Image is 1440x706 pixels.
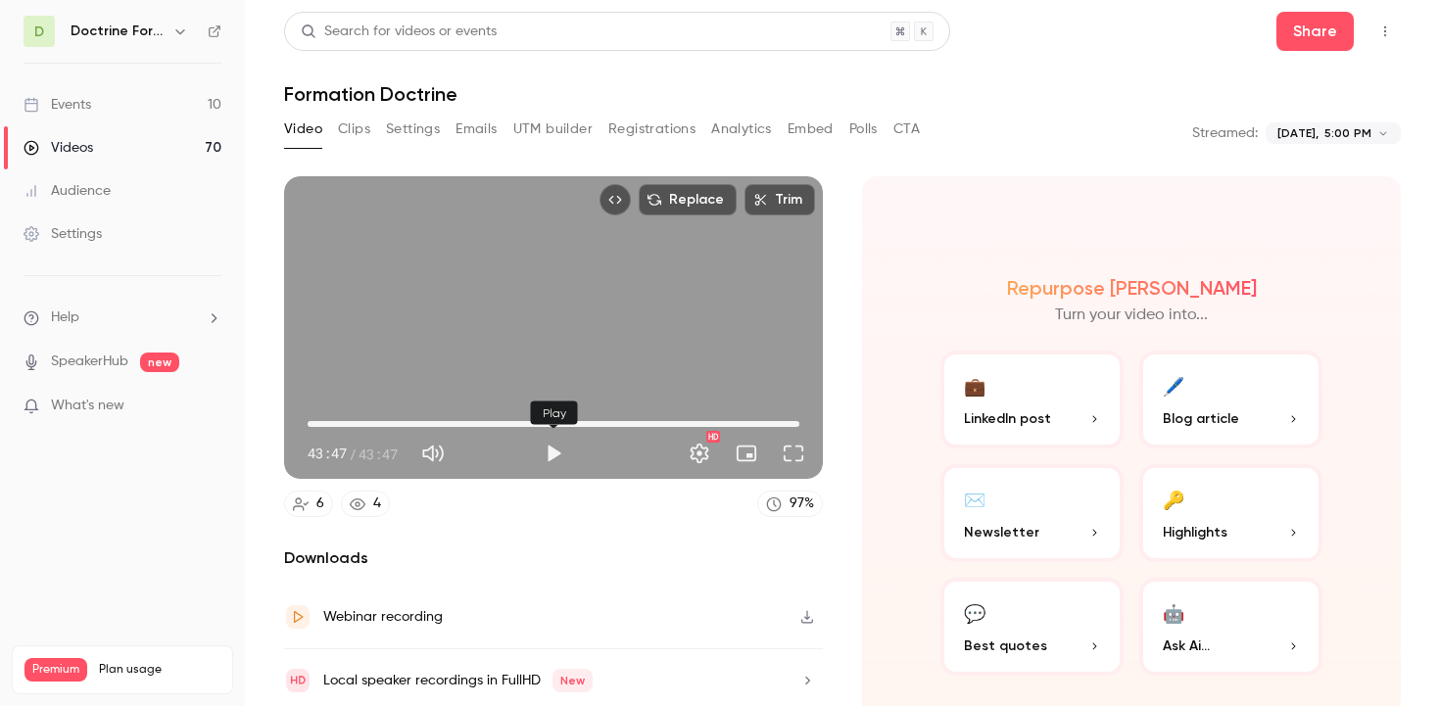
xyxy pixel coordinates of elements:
button: Settings [386,114,440,145]
p: Streamed: [1192,123,1258,143]
div: 🔑 [1163,484,1184,514]
span: [DATE], [1277,124,1319,142]
a: 97% [757,491,823,517]
button: 🖊️Blog article [1139,351,1322,448]
span: new [140,353,179,372]
iframe: Noticeable Trigger [198,398,221,415]
button: Turn on miniplayer [727,434,766,473]
div: 🖊️ [1163,370,1184,400]
div: 97 % [790,494,814,514]
button: Embed video [600,184,631,215]
span: Highlights [1163,522,1227,542]
button: ✉️Newsletter [940,464,1124,562]
div: Play [531,401,578,425]
div: 4 [373,494,381,514]
button: Full screen [774,434,813,473]
h6: Doctrine Formation Corporate [71,22,165,41]
button: UTM builder [513,114,593,145]
button: Emails [456,114,497,145]
button: 💼LinkedIn post [940,351,1124,448]
button: Top Bar Actions [1369,16,1401,47]
h2: Downloads [284,546,823,570]
button: CTA [893,114,920,145]
h1: Formation Doctrine [284,82,1401,106]
div: 43:47 [308,444,398,464]
div: 💼 [964,370,985,400]
div: Settings [24,224,102,244]
p: Turn your video into... [1055,304,1208,327]
button: Registrations [608,114,696,145]
span: New [552,669,593,692]
span: What's new [51,396,124,416]
div: Webinar recording [323,605,443,629]
div: 💬 [964,597,985,628]
span: Premium [24,658,87,682]
button: Embed [788,114,834,145]
span: Best quotes [964,635,1047,656]
button: Clips [338,114,370,145]
h2: Repurpose [PERSON_NAME] [1007,276,1257,300]
button: Play [534,434,573,473]
span: Blog article [1163,408,1239,429]
span: 5:00 PM [1324,124,1371,142]
button: Replace [639,184,737,215]
button: Analytics [711,114,772,145]
div: 6 [316,494,324,514]
div: Search for videos or events [301,22,497,42]
span: / [349,444,357,464]
div: HD [706,431,720,443]
div: ✉️ [964,484,985,514]
button: Mute [413,434,453,473]
button: Settings [680,434,719,473]
span: Newsletter [964,522,1039,542]
button: 🤖Ask Ai... [1139,578,1322,676]
span: 43:47 [308,444,347,464]
div: 🤖 [1163,597,1184,628]
button: Share [1276,12,1354,51]
span: 43:47 [359,444,398,464]
a: 4 [341,491,390,517]
span: D [34,22,44,42]
span: LinkedIn post [964,408,1051,429]
div: Events [24,95,91,115]
button: Polls [849,114,878,145]
div: Audience [24,181,111,201]
a: SpeakerHub [51,352,128,372]
span: Help [51,307,79,328]
a: 6 [284,491,333,517]
span: Plan usage [99,662,220,678]
span: Ask Ai... [1163,635,1210,656]
button: 💬Best quotes [940,578,1124,676]
button: Trim [744,184,815,215]
li: help-dropdown-opener [24,307,221,328]
div: Local speaker recordings in FullHD [323,669,593,692]
button: Video [284,114,322,145]
button: 🔑Highlights [1139,464,1322,562]
div: Videos [24,138,93,158]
